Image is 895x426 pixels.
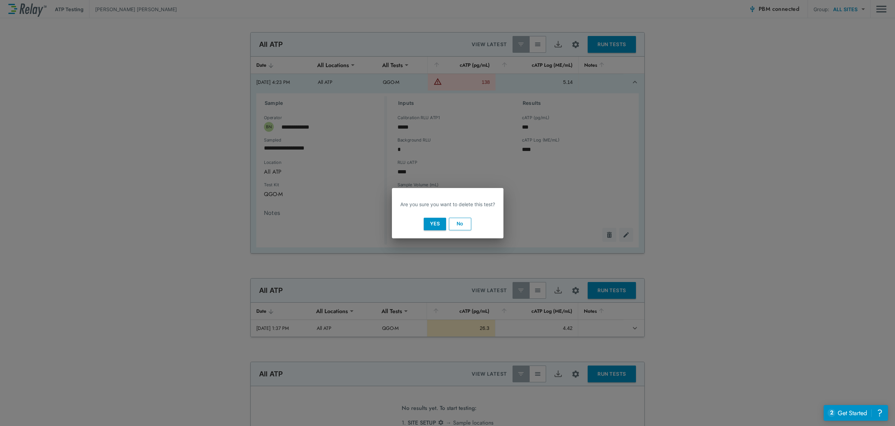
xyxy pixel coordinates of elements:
iframe: Resource center [824,405,888,421]
button: No [449,218,471,230]
button: Yes [424,218,446,230]
p: Are you sure you want to delete this test? [400,201,495,208]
